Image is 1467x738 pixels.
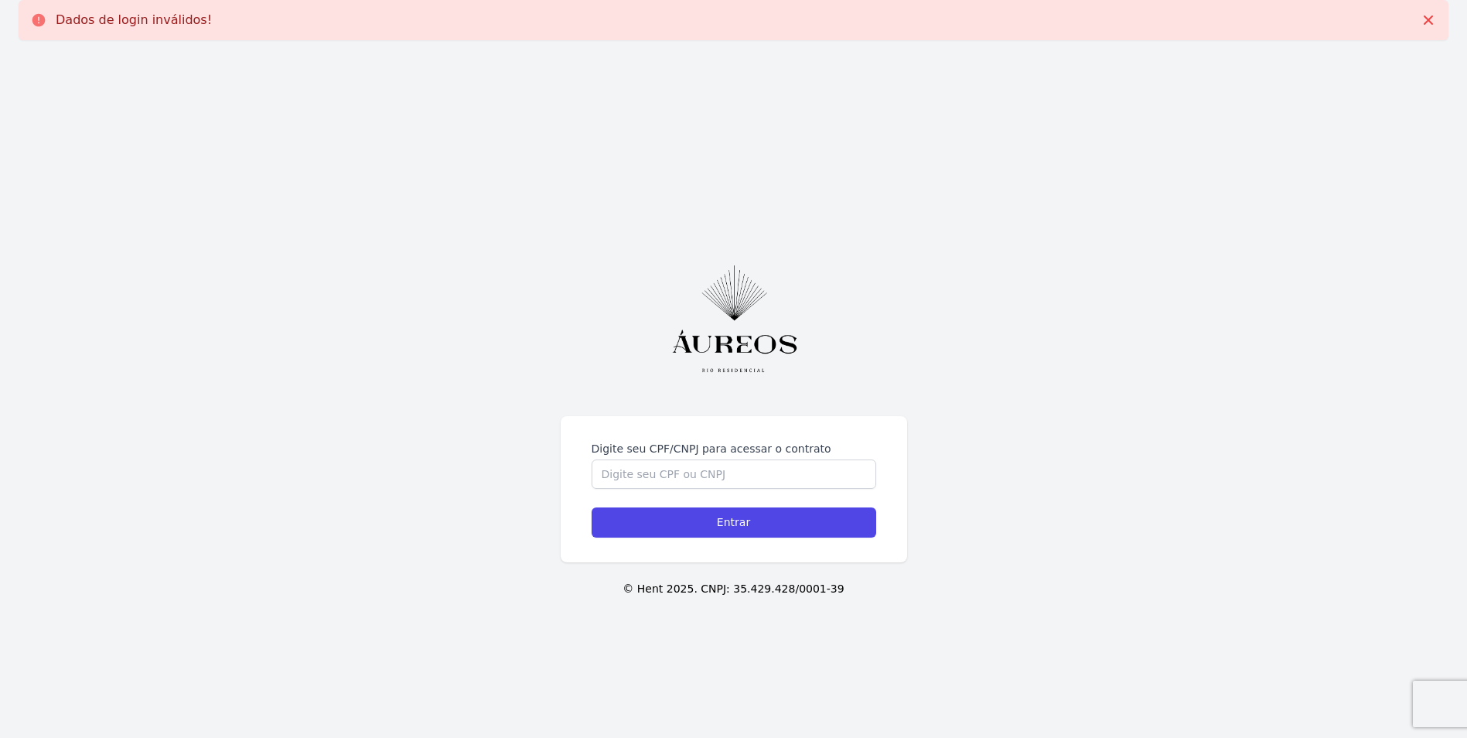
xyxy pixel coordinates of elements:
[25,581,1442,597] p: © Hent 2025. CNPJ: 35.429.428/0001-39
[592,441,876,456] label: Digite seu CPF/CNPJ para acessar o contrato
[592,460,876,489] input: Digite seu CPF ou CNPJ
[592,507,876,538] input: Entrar
[649,246,819,392] img: Vertical_Preto@4x.png
[56,12,212,28] p: Dados de login inválidos!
